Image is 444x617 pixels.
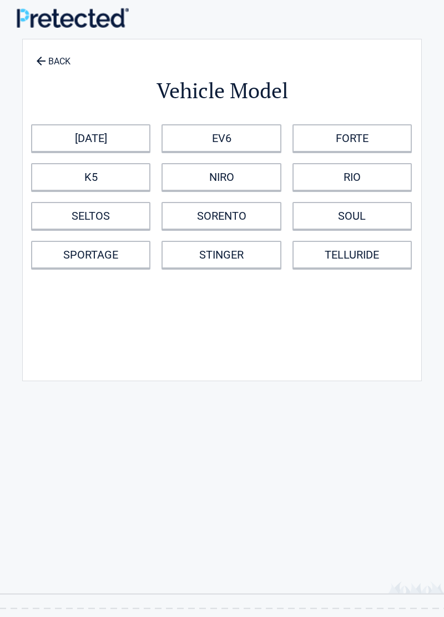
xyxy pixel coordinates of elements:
[162,202,281,230] a: SORENTO
[34,47,73,66] a: BACK
[292,202,412,230] a: SOUL
[292,124,412,152] a: FORTE
[31,241,150,269] a: SPORTAGE
[292,163,412,191] a: RIO
[31,202,150,230] a: SELTOS
[17,8,129,28] img: Main Logo
[31,163,150,191] a: K5
[162,241,281,269] a: STINGER
[162,124,281,152] a: EV6
[292,241,412,269] a: TELLURIDE
[28,77,416,105] h2: Vehicle Model
[162,163,281,191] a: NIRO
[31,124,150,152] a: [DATE]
